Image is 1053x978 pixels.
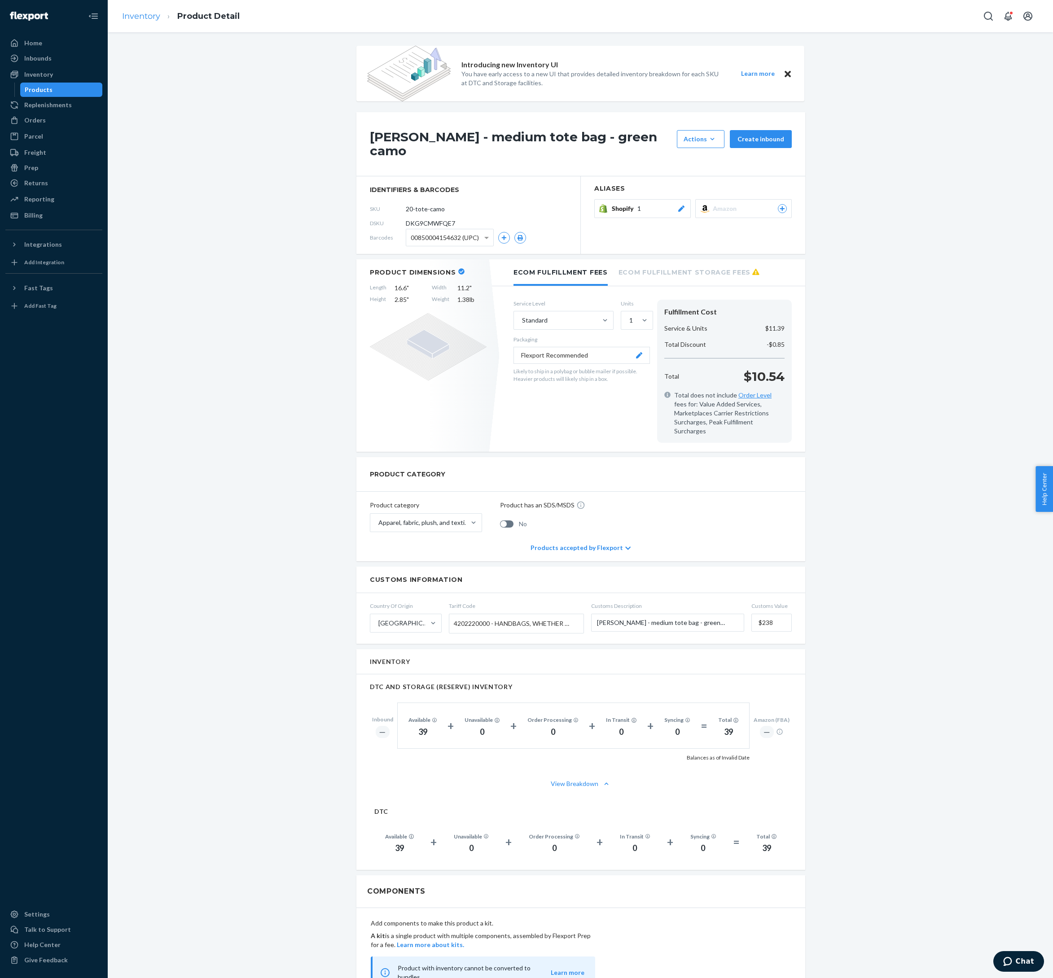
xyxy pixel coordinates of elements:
[370,130,672,158] h1: [PERSON_NAME] - medium tote bag - green camo
[594,185,792,192] h2: Aliases
[5,98,102,112] a: Replenishments
[449,602,584,610] span: Tariff Code
[519,520,527,528] span: No
[24,240,62,249] div: Integrations
[751,614,792,632] input: Customs Value
[5,208,102,223] a: Billing
[713,204,740,213] span: Amazon
[621,300,650,307] label: Units
[664,324,707,333] p: Service & Units
[782,68,794,79] button: Close
[370,284,386,293] span: Length
[411,230,479,245] span: 00850004154632 (UPC)
[24,195,54,204] div: Reporting
[24,258,64,266] div: Add Integration
[115,3,247,30] ol: breadcrumbs
[664,307,785,317] div: Fulfillment Cost
[370,205,406,213] span: SKU
[513,300,614,307] label: Service Level
[465,726,500,738] div: 0
[5,145,102,160] a: Freight
[606,716,636,724] div: In Transit
[5,953,102,967] button: Give Feedback
[500,501,575,510] p: Product has an SDS/MSDS
[395,284,424,293] span: 16.6
[767,340,785,349] p: -$0.85
[24,211,43,220] div: Billing
[24,70,53,79] div: Inventory
[628,316,629,325] input: 1
[620,843,650,854] div: 0
[664,716,690,724] div: Syncing
[674,391,785,436] span: Total does not include fees for: Value Added Services, Marketplaces Carrier Restrictions Surcharg...
[5,36,102,50] a: Home
[701,718,707,734] div: =
[20,83,103,97] a: Products
[1035,466,1053,512] span: Help Center
[374,808,787,815] h2: DTC
[5,67,102,82] a: Inventory
[591,602,744,610] span: Customs Description
[408,726,437,738] div: 39
[5,255,102,270] a: Add Integration
[24,116,46,125] div: Orders
[377,619,378,628] input: [GEOGRAPHIC_DATA]
[432,295,449,304] span: Weight
[24,163,38,172] div: Prep
[24,39,42,48] div: Home
[370,683,792,690] h2: DTC AND STORAGE (RESERVE) INVENTORY
[5,907,102,921] a: Settings
[24,302,57,310] div: Add Fast Tag
[629,316,633,325] div: 1
[24,148,46,157] div: Freight
[25,85,53,94] div: Products
[531,534,631,561] div: Products accepted by Flexport
[754,716,790,724] div: Amazon (FBA)
[376,726,390,738] div: ―
[5,161,102,175] a: Prep
[177,11,240,21] a: Product Detail
[690,833,716,840] div: Syncing
[1019,7,1037,25] button: Open account menu
[370,185,567,194] span: identifiers & barcodes
[24,100,72,109] div: Replenishments
[664,372,679,381] p: Total
[522,316,548,325] div: Standard
[461,70,724,87] p: You have early access to a new UI that provides detailed inventory breakdown for each SKU at DTC ...
[612,204,637,213] span: Shopify
[5,113,102,127] a: Orders
[667,834,673,850] div: +
[370,576,792,584] h2: Customs Information
[371,932,385,939] b: A kit
[620,833,650,840] div: In Transit
[594,199,691,218] button: Shopify1
[24,54,52,63] div: Inbounds
[5,281,102,295] button: Fast Tags
[370,658,410,665] h2: Inventory
[718,726,738,738] div: 39
[370,466,445,482] h2: PRODUCT CATEGORY
[5,192,102,206] a: Reporting
[397,940,464,949] button: Learn more about kits.
[454,616,575,631] span: 4202220000 - HANDBAGS, WHETHER OR NOT WITH SHOULDER STRAP, INCLUDING THOSE W/O HANDLES, WITH OUTE...
[738,391,772,399] a: Order Level
[370,779,792,788] button: View Breakdown
[5,237,102,252] button: Integrations
[756,833,777,840] div: Total
[367,46,451,101] img: new-reports-banner-icon.82668bd98b6a51aee86340f2a7b77ae3.png
[5,176,102,190] a: Returns
[406,219,455,228] span: DKG9CMWFQE7
[529,833,580,840] div: Order Processing
[751,602,792,610] span: Customs Value
[24,956,68,965] div: Give Feedback
[999,7,1017,25] button: Open notifications
[385,833,414,840] div: Available
[448,718,454,734] div: +
[371,931,595,949] p: is a single product with multiple components, assembled by Flexport Prep for a fee.
[378,619,430,628] div: [GEOGRAPHIC_DATA]
[457,284,487,293] span: 11.2
[465,716,500,724] div: Unavailable
[690,843,716,854] div: 0
[395,295,424,304] span: 2.85
[677,130,724,148] button: Actions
